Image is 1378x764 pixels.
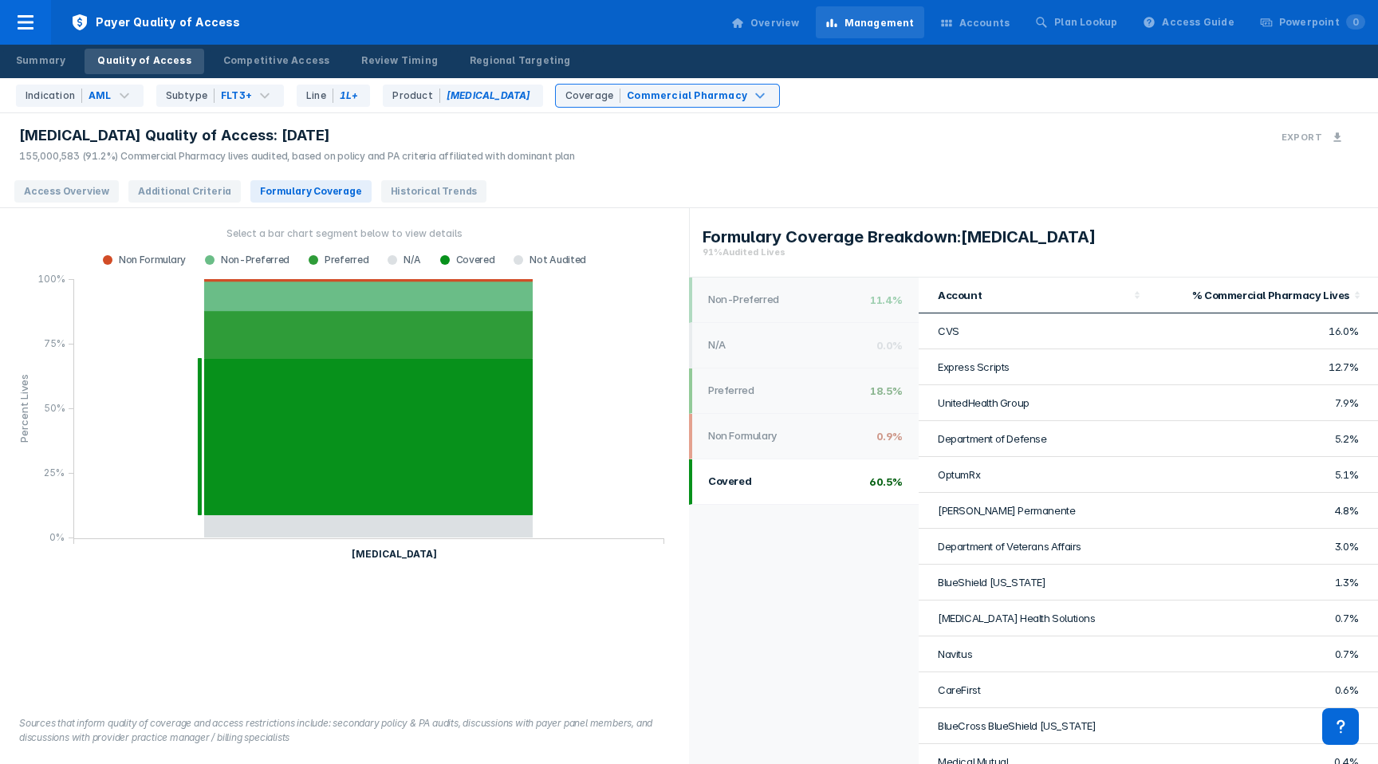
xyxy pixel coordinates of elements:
[919,601,1148,636] td: [MEDICAL_DATA] Health Solutions
[3,49,78,74] a: Summary
[919,636,1148,672] td: Navitus
[876,430,903,443] div: 0.9%
[19,149,575,163] div: 155,000,583 (91.2%) Commercial Pharmacy lives audited, based on policy and PA criteria affiliated...
[16,53,65,68] div: Summary
[381,180,487,203] span: Historical Trends
[223,53,330,68] div: Competitive Access
[195,254,299,266] div: Non-Preferred
[49,531,65,543] text: 0%
[250,180,371,203] span: Formulary Coverage
[919,313,1148,349] td: CVS
[504,254,596,266] div: Not Audited
[299,254,378,266] div: Preferred
[348,49,451,74] a: Review Timing
[919,385,1148,421] td: UnitedHealth Group
[1148,313,1378,349] td: 16.0%
[1272,122,1352,152] button: Export
[1148,708,1378,744] td: 0.5%
[565,89,621,103] div: Coverage
[378,254,430,266] div: N/A
[703,227,1365,246] h2: Formulary Coverage Breakdown: [MEDICAL_DATA]
[627,89,747,103] div: Commercial Pharmacy
[26,89,82,103] div: Indication
[1162,15,1234,30] div: Access Guide
[919,457,1148,493] td: OptumRx
[1054,15,1117,30] div: Plan Lookup
[708,429,868,442] h1: Non Formulary
[869,475,903,488] div: 60.5%
[1148,565,1378,601] td: 1.3%
[1148,421,1378,457] td: 5.2%
[18,374,30,443] tspan: Percent Lives
[876,339,903,352] div: 0.0%
[1346,14,1365,30] span: 0
[221,89,252,103] div: FLT3+
[44,402,65,414] text: 50%
[708,475,861,487] h1: Covered
[361,53,438,68] div: Review Timing
[1148,493,1378,529] td: 4.8%
[1148,457,1378,493] td: 5.1%
[14,180,119,203] span: Access Overview
[19,126,330,145] span: [MEDICAL_DATA] Quality of Access: [DATE]
[1158,289,1349,301] div: % Commercial Pharmacy Lives
[85,49,203,74] a: Quality of Access
[708,384,862,396] h1: Preferred
[44,467,65,478] text: 25%
[457,49,584,74] a: Regional Targeting
[1279,15,1365,30] div: Powerpoint
[1148,385,1378,421] td: 7.9%
[93,254,195,266] div: Non Formulary
[703,246,1365,258] h4: 91% Audited Lives
[919,529,1148,565] td: Department of Veterans Affairs
[352,548,437,560] tspan: [MEDICAL_DATA]
[870,384,903,397] div: 18.5%
[44,337,65,349] text: 75%
[19,716,670,745] figcaption: Sources that inform quality of coverage and access restrictions include: secondary policy & PA au...
[10,218,679,249] p: Select a bar chart segment below to view details
[919,708,1148,744] td: BlueCross BlueShield [US_STATE]
[10,271,679,574] g: column chart , with 5 column series, . Y-scale minimum value is 0 , maximum value is 100. X-scale...
[708,293,862,305] h1: Non-Preferred
[959,16,1010,30] div: Accounts
[97,53,191,68] div: Quality of Access
[750,16,800,30] div: Overview
[708,338,868,351] h1: N/A
[431,254,505,266] div: Covered
[722,6,809,38] a: Overview
[938,289,1129,301] div: Account
[919,493,1148,529] td: [PERSON_NAME] Permanente
[211,49,343,74] a: Competitive Access
[816,6,924,38] a: Management
[470,53,571,68] div: Regional Targeting
[919,672,1148,708] td: CareFirst
[37,273,65,285] text: 100%
[1322,708,1359,745] div: Contact Support
[1148,636,1378,672] td: 0.7%
[845,16,915,30] div: Management
[919,349,1148,385] td: Express Scripts
[931,6,1020,38] a: Accounts
[128,180,241,203] span: Additional Criteria
[919,565,1148,601] td: BlueShield [US_STATE]
[166,89,215,103] div: Subtype
[1148,601,1378,636] td: 0.7%
[1148,529,1378,565] td: 3.0%
[919,421,1148,457] td: Department of Defense
[1148,349,1378,385] td: 12.7%
[1282,132,1322,143] h3: Export
[1148,672,1378,708] td: 0.6%
[89,89,112,103] div: AML
[870,293,903,306] div: 11.4%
